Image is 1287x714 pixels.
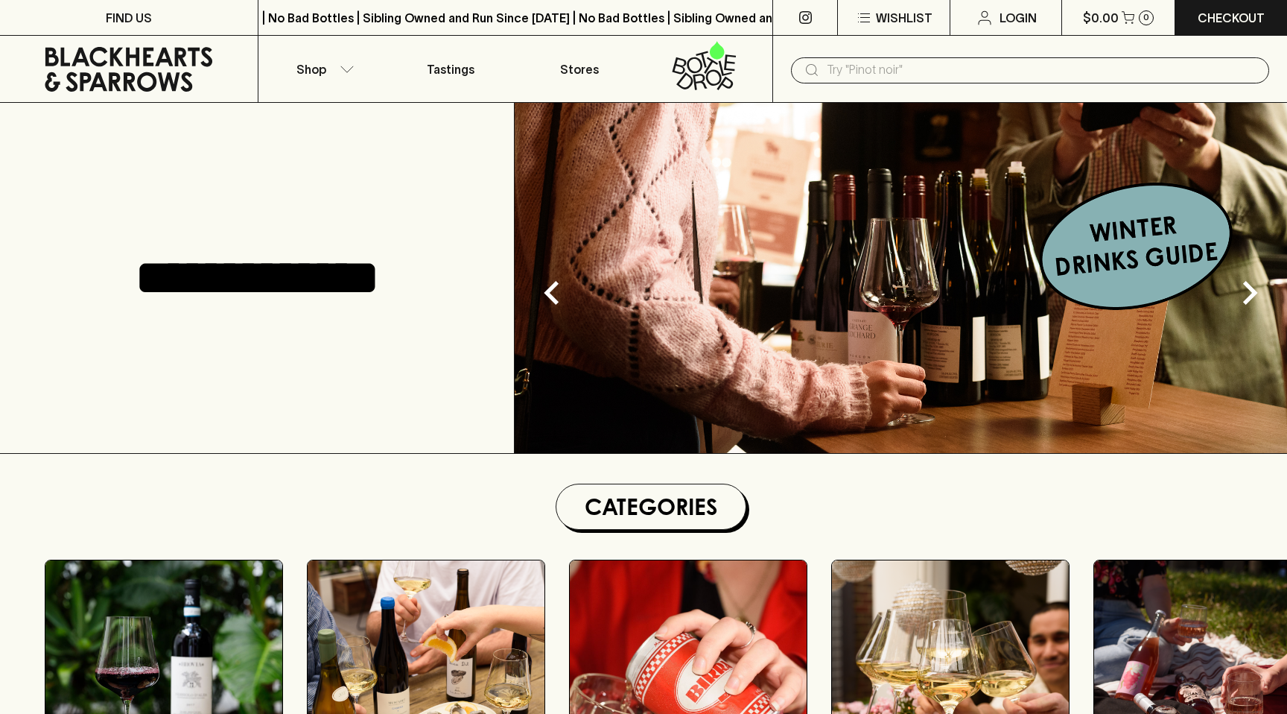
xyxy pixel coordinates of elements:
[1198,9,1265,27] p: Checkout
[515,36,644,102] a: Stores
[876,9,932,27] p: Wishlist
[522,263,582,323] button: Previous
[1083,9,1119,27] p: $0.00
[562,490,740,523] h1: Categories
[827,58,1257,82] input: Try "Pinot noir"
[560,60,599,78] p: Stores
[1220,263,1280,323] button: Next
[258,36,387,102] button: Shop
[106,9,152,27] p: FIND US
[296,60,326,78] p: Shop
[1143,13,1149,22] p: 0
[387,36,515,102] a: Tastings
[515,103,1287,453] img: optimise
[1000,9,1037,27] p: Login
[427,60,474,78] p: Tastings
